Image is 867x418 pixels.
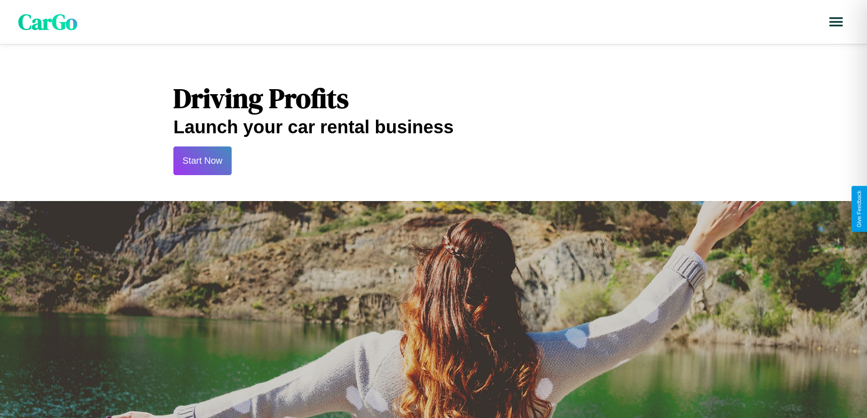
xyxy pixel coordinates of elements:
div: Give Feedback [856,191,862,227]
h1: Driving Profits [173,80,694,117]
button: Open menu [823,9,849,35]
h2: Launch your car rental business [173,117,694,137]
button: Start Now [173,146,232,175]
span: CarGo [18,7,77,37]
